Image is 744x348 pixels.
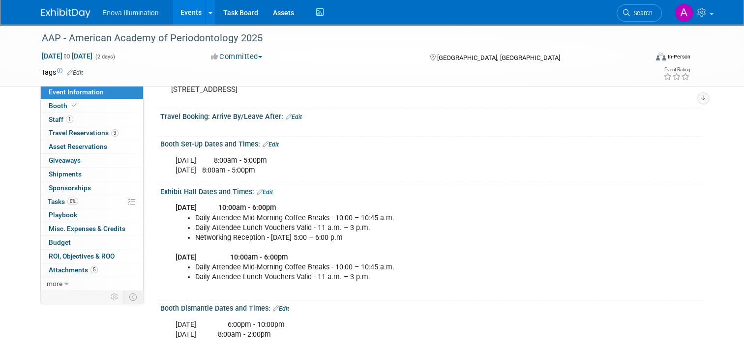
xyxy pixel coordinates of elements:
span: Asset Reservations [49,143,107,150]
a: Attachments5 [41,263,143,277]
span: Event Information [49,88,104,96]
div: Travel Booking: Arrive By/Leave After: [160,109,703,122]
span: Playbook [49,211,77,219]
span: Travel Reservations [49,129,119,137]
b: [DATE] 10:00am - 6:00pm [176,203,276,212]
a: Sponsorships [41,181,143,195]
td: Toggle Event Tabs [123,290,144,303]
div: In-Person [667,53,690,60]
a: more [41,277,143,290]
span: more [47,280,62,288]
span: (2 days) [94,54,115,60]
button: Committed [208,52,266,62]
a: Edit [273,305,289,312]
span: 5 [90,266,98,273]
span: Budget [49,238,71,246]
a: Misc. Expenses & Credits [41,222,143,235]
img: Andrea Miller [675,3,693,22]
a: Asset Reservations [41,140,143,153]
td: Personalize Event Tab Strip [106,290,123,303]
a: Search [617,4,662,22]
span: ROI, Objectives & ROO [49,252,115,260]
div: Booth Dismantle Dates and Times: [160,301,703,314]
div: Exhibit Hall Dates and Times: [160,184,703,197]
div: AAP - American Academy of Periodontology 2025 [38,29,635,47]
div: Event Rating [663,67,690,72]
span: Shipments [49,170,82,178]
span: Staff [49,116,73,123]
pre: [STREET_ADDRESS] [171,85,376,94]
a: Event Information [41,86,143,99]
a: Giveaways [41,154,143,167]
span: Enova Illumination [102,9,158,17]
a: Tasks0% [41,195,143,208]
td: Tags [41,67,83,77]
a: Booth [41,99,143,113]
a: Edit [67,69,83,76]
div: [DATE] 8:00am - 5:00pm [DATE] 8:00am - 5:00pm [169,151,597,180]
li: Daily Attendee Lunch Vouchers Valid - 11 a.m. – 3 p.m. [195,223,592,233]
span: Misc. Expenses & Credits [49,225,125,232]
i: Booth reservation complete [72,103,77,108]
span: 1 [66,116,73,123]
li: Daily Attendee Mid-Morning Coffee Breaks - 10:00 – 10:45 a.m. [195,262,592,272]
a: Edit [257,189,273,196]
a: Budget [41,236,143,249]
img: ExhibitDay [41,8,90,18]
span: Giveaways [49,156,81,164]
b: [DATE] 10:00am - 6:00pm [176,253,288,261]
span: Sponsorships [49,184,91,192]
span: 3 [111,129,119,137]
a: Playbook [41,208,143,222]
span: Tasks [48,198,78,205]
li: Networking Reception - [DATE] 5:00 – 6:00 p.m [195,233,592,243]
a: Staff1 [41,113,143,126]
a: Shipments [41,168,143,181]
div: [DATE] 6:00pm - 10:00pm [DATE] 8:00am - 2:00pm [169,315,597,345]
img: Format-Inperson.png [656,53,666,60]
a: ROI, Objectives & ROO [41,250,143,263]
li: Daily Attendee Lunch Vouchers Valid - 11 a.m. – 3 p.m. [195,272,592,282]
li: Daily Attendee Mid-Morning Coffee Breaks - 10:00 – 10:45 a.m. [195,213,592,223]
div: Event Format [595,51,690,66]
span: [DATE] [DATE] [41,52,93,60]
span: Attachments [49,266,98,274]
div: Booth Set-Up Dates and Times: [160,137,703,149]
a: Travel Reservations3 [41,126,143,140]
span: Search [630,9,653,17]
span: to [62,52,72,60]
a: Edit [263,141,279,148]
span: 0% [67,198,78,205]
span: Booth [49,102,79,110]
span: [GEOGRAPHIC_DATA], [GEOGRAPHIC_DATA] [437,54,560,61]
a: Edit [286,114,302,120]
